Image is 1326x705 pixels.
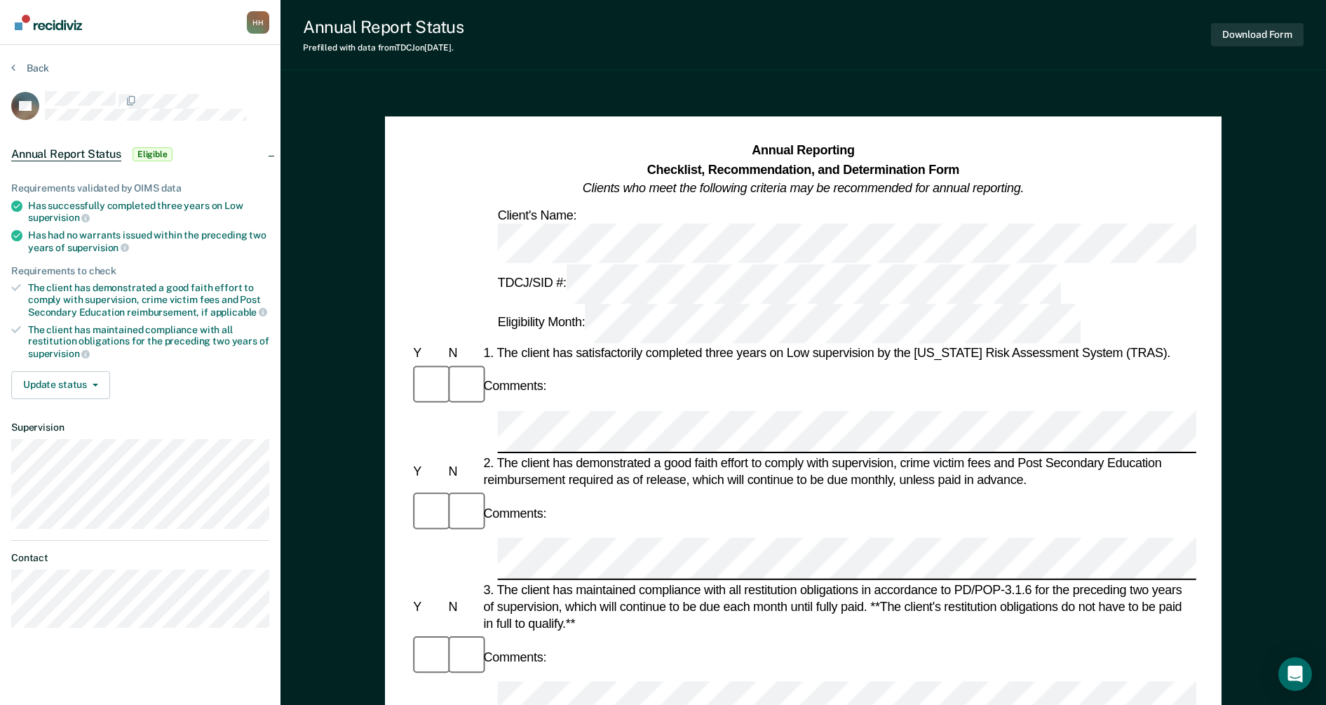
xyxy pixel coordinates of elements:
dt: Supervision [11,422,269,434]
div: Comments: [481,377,550,394]
div: 2. The client has demonstrated a good faith effort to comply with supervision, crime victim fees ... [481,455,1196,488]
div: Eligibility Month: [495,304,1083,343]
span: supervision [67,242,129,253]
div: Annual Report Status [303,17,464,37]
div: N [445,598,480,615]
div: 1. The client has satisfactorily completed three years on Low supervision by the [US_STATE] Risk ... [481,344,1196,361]
button: Download Form [1211,23,1304,46]
div: Comments: [481,649,550,666]
strong: Checklist, Recommendation, and Determination Form [647,162,959,176]
dt: Contact [11,552,269,564]
div: Y [410,463,445,480]
span: Annual Report Status [11,147,121,161]
em: Clients who meet the following criteria may be recommended for annual reporting. [583,182,1024,196]
div: Requirements validated by OIMS data [11,182,269,194]
div: N [445,344,480,361]
span: supervision [28,348,90,359]
img: Recidiviz [15,15,82,30]
span: supervision [28,212,90,223]
div: Open Intercom Messenger [1278,657,1312,691]
div: 3. The client has maintained compliance with all restitution obligations in accordance to PD/POP-... [481,582,1196,632]
div: Y [410,344,445,361]
button: Update status [11,371,110,399]
button: Back [11,62,49,74]
div: Has had no warrants issued within the preceding two years of [28,229,269,253]
div: N [445,463,480,480]
div: Prefilled with data from TDCJ on [DATE] . [303,43,464,53]
div: Y [410,598,445,615]
span: applicable [210,307,267,318]
span: Eligible [133,147,172,161]
div: Has successfully completed three years on Low [28,200,269,224]
div: TDCJ/SID #: [495,264,1064,303]
strong: Annual Reporting [752,143,854,157]
div: The client has demonstrated a good faith effort to comply with supervision, crime victim fees and... [28,282,269,318]
div: The client has maintained compliance with all restitution obligations for the preceding two years of [28,324,269,360]
div: Requirements to check [11,265,269,277]
div: Comments: [481,505,550,522]
button: Profile dropdown button [247,11,269,34]
div: H H [247,11,269,34]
